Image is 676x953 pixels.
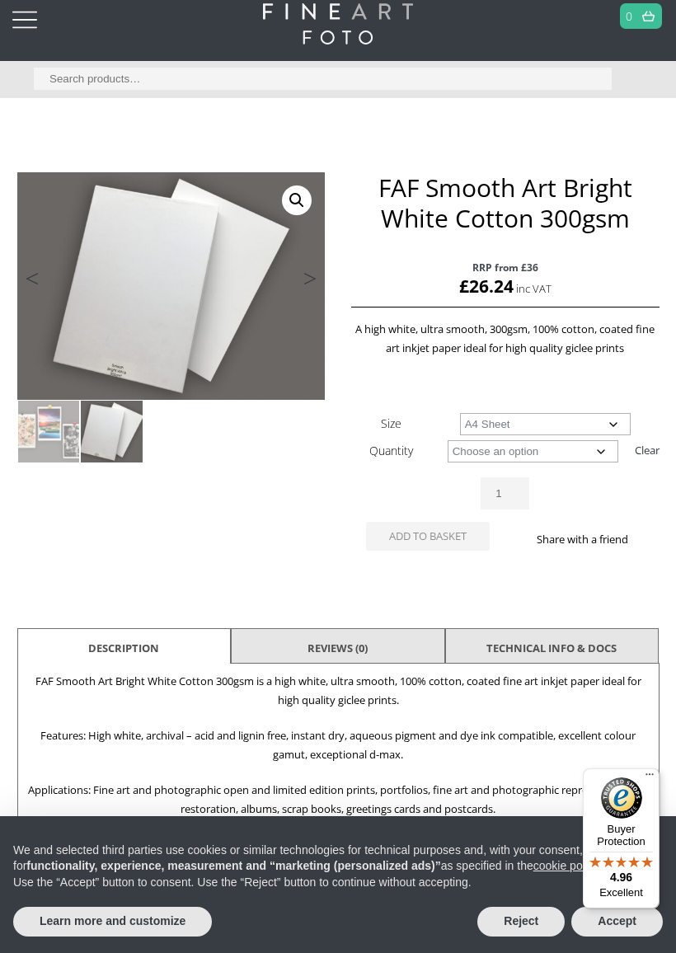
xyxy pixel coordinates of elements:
a: Clear options [635,437,660,463]
p: Buyer Protection [583,823,660,847]
button: Trusted Shops TrustmarkBuyer Protection4.96Excellent [583,768,660,908]
input: Product quantity [481,477,528,509]
a: Description [88,633,159,663]
button: Add to basket [366,522,490,551]
label: Quantity [369,443,413,458]
p: Excellent [583,886,660,899]
label: Size [381,415,401,431]
p: Share with a friend [505,530,660,549]
input: Search products… [34,68,612,90]
p: Applications: Fine art and photographic open and limited edition prints, portfolios, fine art and... [26,781,650,819]
a: TECHNICAL INFO & DOCS [486,633,617,663]
h1: FAF Smooth Art Bright White Cotton 300gsm [351,172,660,233]
a: View full-screen image gallery [282,185,312,215]
button: Reject [477,907,565,937]
img: twitter sharing button [525,556,538,569]
button: Menu [640,768,660,788]
img: FAF Smooth Art Bright White Cotton 300gsm [18,401,80,462]
a: cookie policy [533,859,599,872]
span: 4.96 [610,871,632,884]
img: basket.svg [642,11,655,21]
img: Trusted Shops Trustmark [601,777,642,819]
p: FAF Smooth Art Bright White Cotton 300gsm is a high white, ultra smooth, 100% cotton, coated fine... [26,672,650,710]
a: Reviews (0) [307,633,368,663]
p: We and selected third parties use cookies or similar technologies for technical purposes and, wit... [13,843,663,875]
button: Accept [571,907,663,937]
span: £ [459,275,469,298]
p: Features: High white, archival – acid and lignin free, instant dry, aqueous pigment and dye ink c... [26,726,650,764]
img: logo-white.svg [263,3,412,45]
img: email sharing button [545,556,558,569]
span: RRP from £36 [351,258,660,277]
a: 0 [626,4,633,28]
strong: functionality, experience, measurement and “marketing (personalized ads)” [26,859,440,872]
button: Learn more and customize [13,907,212,937]
bdi: 26.24 [459,275,514,298]
p: A high white, ultra smooth, 300gsm, 100% cotton, coated fine art inkjet paper ideal for high qual... [351,320,660,358]
img: FAF Smooth Art Bright White Cotton 300gsm - Image 2 [81,401,143,462]
img: facebook sharing button [505,556,519,569]
p: Use the “Accept” button to consent. Use the “Reject” button to continue without accepting. [13,875,663,891]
